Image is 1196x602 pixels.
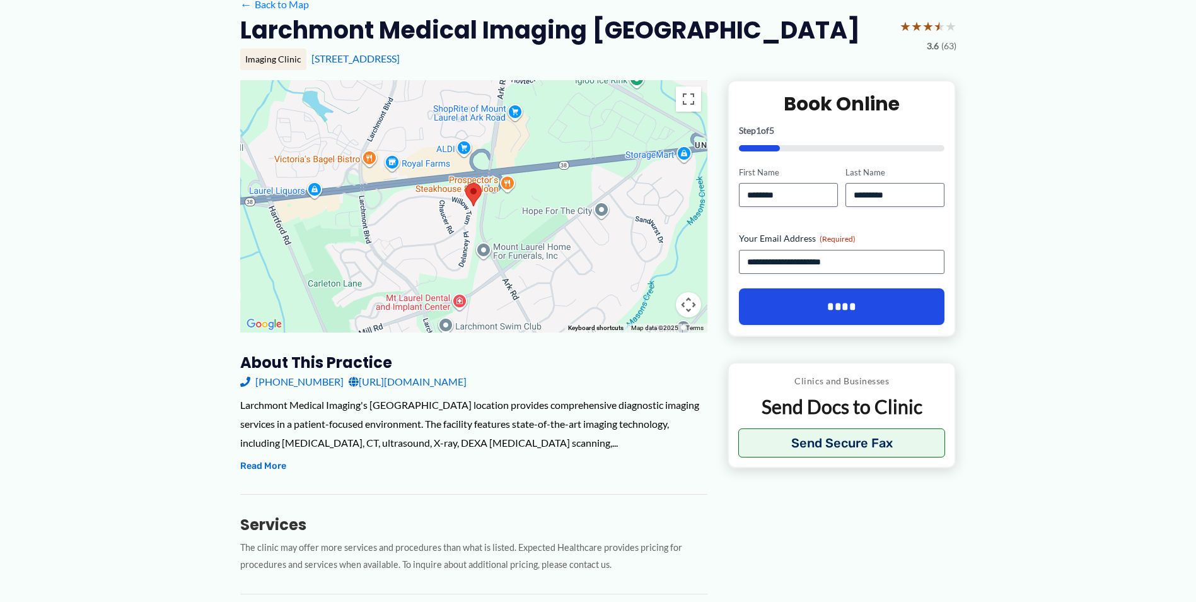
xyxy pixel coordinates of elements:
[739,91,945,116] h2: Book Online
[756,125,761,136] span: 1
[739,232,945,245] label: Your Email Address
[240,396,707,452] div: Larchmont Medical Imaging's [GEOGRAPHIC_DATA] location provides comprehensive diagnostic imaging ...
[845,167,944,179] label: Last Name
[240,49,306,70] div: Imaging Clinic
[240,372,344,391] a: [PHONE_NUMBER]
[769,125,774,136] span: 5
[738,428,946,457] button: Send Secure Fax
[739,167,838,179] label: First Name
[738,394,946,419] p: Send Docs to Clinic
[568,324,624,333] button: Keyboard shortcuts
[820,234,856,244] span: (Required)
[240,540,707,574] p: The clinic may offer more services and procedures than what is listed. Expected Healthcare provid...
[941,38,956,54] span: (63)
[900,15,911,38] span: ★
[240,459,286,474] button: Read More
[945,15,956,38] span: ★
[631,324,678,331] span: Map data ©2025
[349,372,467,391] a: [URL][DOMAIN_NAME]
[934,15,945,38] span: ★
[243,316,285,333] img: Google
[676,86,701,112] button: Toggle fullscreen view
[927,38,939,54] span: 3.6
[311,52,400,64] a: [STREET_ADDRESS]
[243,316,285,333] a: Open this area in Google Maps (opens a new window)
[922,15,934,38] span: ★
[738,373,946,389] p: Clinics and Businesses
[686,324,704,331] a: Terms (opens in new tab)
[676,292,701,317] button: Map camera controls
[240,353,707,372] h3: About this practice
[911,15,922,38] span: ★
[240,515,707,534] h3: Services
[240,15,860,45] h2: Larchmont Medical Imaging [GEOGRAPHIC_DATA]
[739,126,945,135] p: Step of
